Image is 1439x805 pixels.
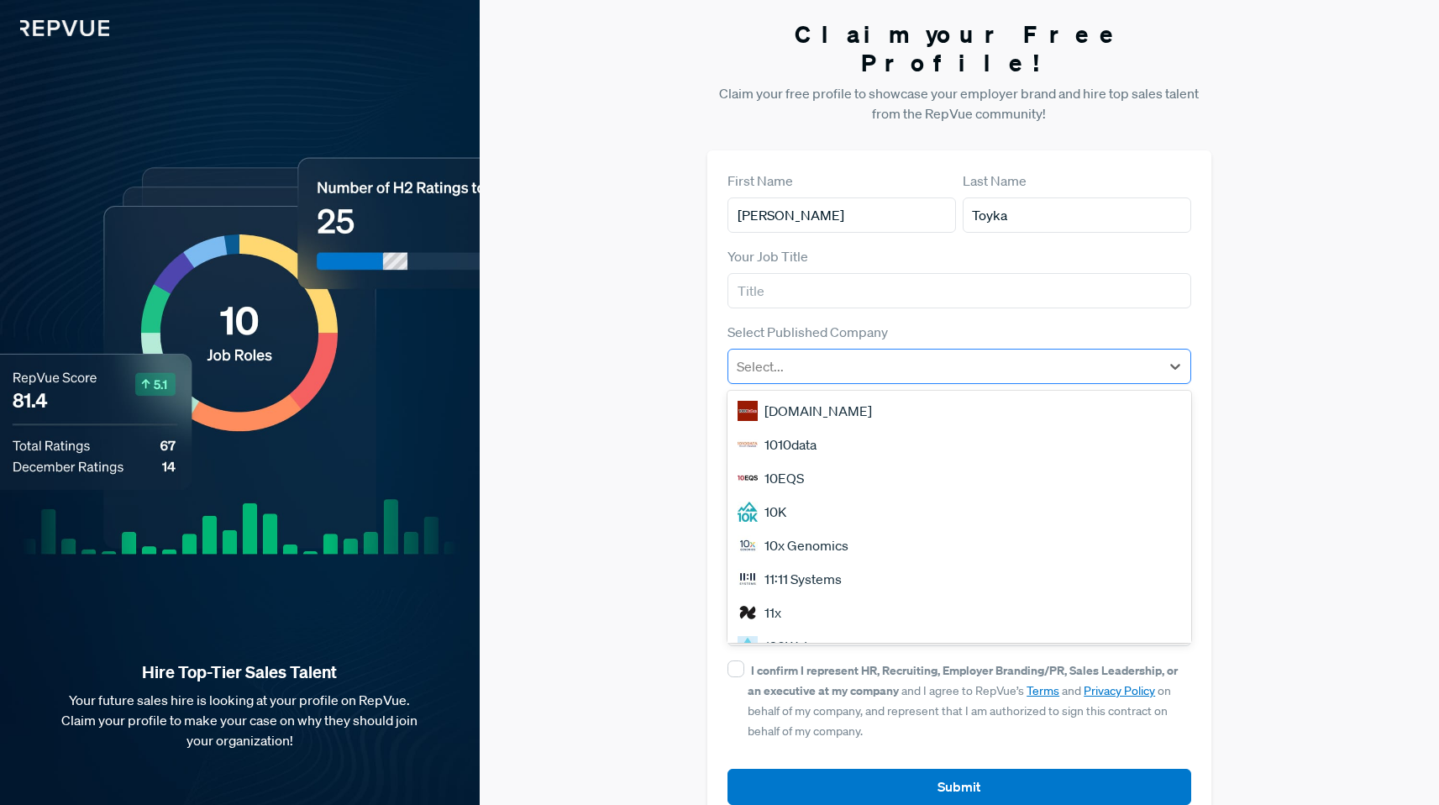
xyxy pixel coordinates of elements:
[727,197,956,233] input: First Name
[27,661,453,683] strong: Hire Top-Tier Sales Talent
[727,428,1191,461] div: 1010data
[727,171,793,191] label: First Name
[738,569,758,589] img: 11:11 Systems
[27,690,453,750] p: Your future sales hire is looking at your profile on RepVue. Claim your profile to make your case...
[738,468,758,488] img: 10EQS
[738,602,758,623] img: 11x
[727,769,1191,805] button: Submit
[738,401,758,421] img: 1000Bulbs.com
[707,83,1211,124] p: Claim your free profile to showcase your employer brand and hire top sales talent from the RepVue...
[727,529,1191,562] div: 10x Genomics
[738,434,758,455] img: 1010data
[738,502,758,522] img: 10K
[727,246,808,266] label: Your Job Title
[963,197,1191,233] input: Last Name
[727,322,888,342] label: Select Published Company
[1027,683,1059,698] a: Terms
[1084,683,1155,698] a: Privacy Policy
[727,562,1191,596] div: 11:11 Systems
[727,629,1191,663] div: 120Water
[738,636,758,656] img: 120Water
[707,20,1211,76] h3: Claim your Free Profile!
[727,461,1191,495] div: 10EQS
[738,535,758,555] img: 10x Genomics
[727,394,1191,428] div: [DOMAIN_NAME]
[727,596,1191,629] div: 11x
[963,171,1027,191] label: Last Name
[748,663,1178,739] span: and I agree to RepVue’s and on behalf of my company, and represent that I am authorized to sign t...
[748,662,1178,698] strong: I confirm I represent HR, Recruiting, Employer Branding/PR, Sales Leadership, or an executive at ...
[727,495,1191,529] div: 10K
[727,273,1191,308] input: Title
